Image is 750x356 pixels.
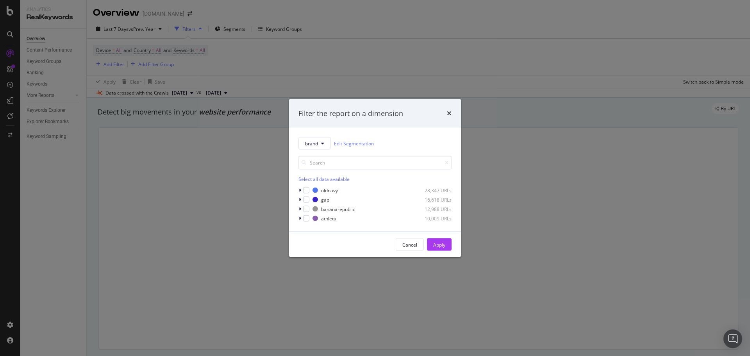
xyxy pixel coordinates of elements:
[298,156,452,170] input: Search
[413,206,452,212] div: 12,988 URLs
[413,215,452,222] div: 10,009 URLs
[396,238,424,251] button: Cancel
[334,139,374,147] a: Edit Segmentation
[433,241,445,248] div: Apply
[305,140,318,147] span: brand
[723,329,742,348] div: Open Intercom Messenger
[321,196,329,203] div: gap
[413,196,452,203] div: 16,618 URLs
[298,176,452,182] div: Select all data available
[427,238,452,251] button: Apply
[402,241,417,248] div: Cancel
[298,108,403,118] div: Filter the report on a dimension
[413,187,452,193] div: 28,347 URLs
[321,187,338,193] div: oldnavy
[289,99,461,257] div: modal
[447,108,452,118] div: times
[321,215,336,222] div: athleta
[321,206,355,212] div: bananarepublic
[298,137,331,150] button: brand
